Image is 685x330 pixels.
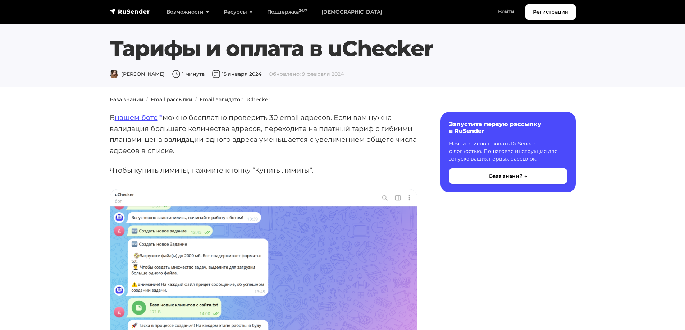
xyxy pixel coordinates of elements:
[110,71,165,77] span: [PERSON_NAME]
[110,96,143,103] a: База знаний
[172,70,181,78] img: Время чтения
[299,8,307,13] sup: 24/7
[212,71,261,77] span: 15 января 2024
[212,70,220,78] img: Дата публикации
[491,4,522,19] a: Войти
[110,36,576,61] h1: Тарифы и оплата в uChecker
[525,4,576,20] a: Регистрация
[110,165,417,176] p: Чтобы купить лимиты, нажмите кнопку “Купить лимиты”.
[172,71,205,77] span: 1 минута
[440,112,576,192] a: Запустите первую рассылку в RuSender Начните использовать RuSender с легкостью. Пошаговая инструк...
[260,5,314,19] a: Поддержка24/7
[110,112,417,156] p: В можно бесплатно проверить 30 email адресов. Если вам нужна валидация большего количества адресо...
[449,168,567,184] button: База знаний →
[151,96,192,103] a: Email рассылки
[449,140,567,163] p: Начните использовать RuSender с легкостью. Пошаговая инструкция для запуска ваших первых рассылок.
[105,96,580,103] nav: breadcrumb
[110,8,150,15] img: RuSender
[200,96,270,103] a: Email валидатор uChecker
[216,5,260,19] a: Ресурсы
[115,113,163,122] a: нашем боте
[159,5,216,19] a: Возможности
[269,71,344,77] span: Обновлено: 9 февраля 2024
[449,121,567,134] h6: Запустите первую рассылку в RuSender
[314,5,389,19] a: [DEMOGRAPHIC_DATA]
